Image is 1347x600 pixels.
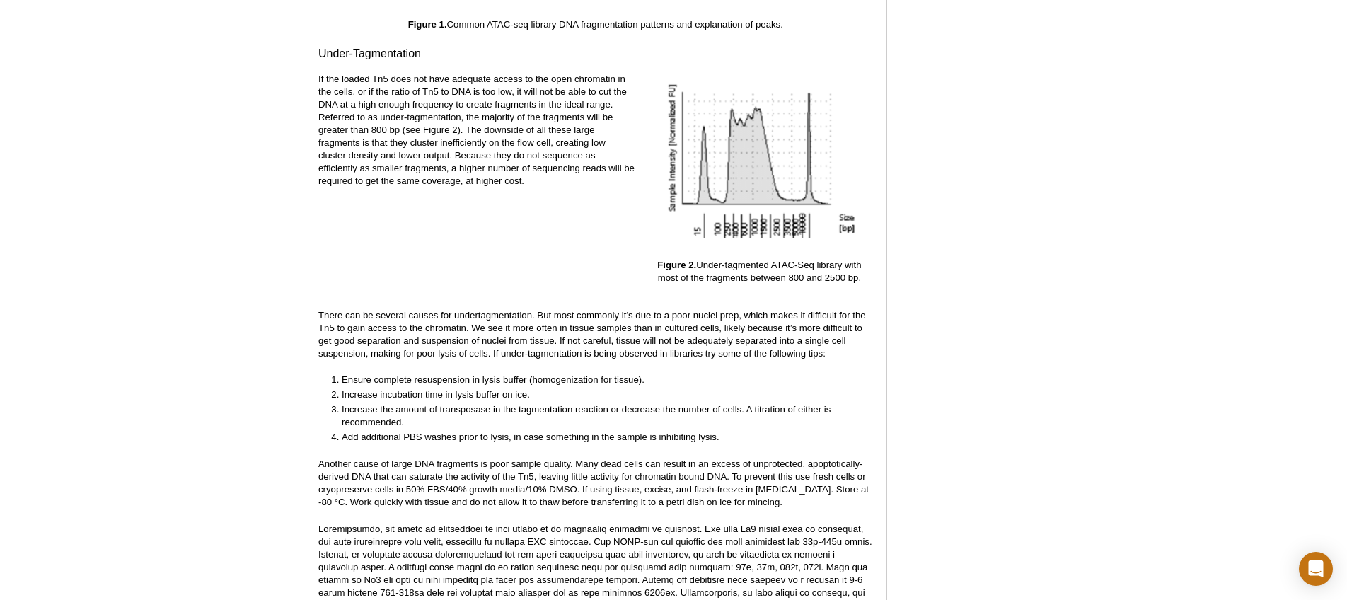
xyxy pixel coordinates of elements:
[342,388,859,401] li: Increase incubation time in lysis buffer on ice.
[318,458,872,509] p: Another cause of large DNA fragments is poor sample quality. Many dead cells can result in an exc...
[318,309,872,360] p: There can be several causes for undertagmentation. But most commonly it’s due to a poor nuclei pr...
[318,18,872,31] p: Common ATAC-seq library DNA fragmentation patterns and explanation of peaks.
[408,19,447,30] strong: Figure 1.
[1299,552,1333,586] div: Open Intercom Messenger
[342,374,859,386] li: Ensure complete resuspension in lysis buffer (homogenization for tissue).
[342,403,859,429] li: Increase the amount of transposase in the tagmentation reaction or decrease the number of cells. ...
[342,431,859,444] li: Add additional PBS washes prior to lysis, in case something in the sample is inhibiting lysis.
[318,73,635,187] p: If the loaded Tn5 does not have adequate access to the open chromatin in the cells, or if the rat...
[318,45,872,62] h3: Under-Tagmentation
[646,259,872,284] p: Under-tagmented ATAC-Seq library with most of the fragments between 800 and 2500 bp.
[653,73,865,241] img: Under-tagmented ATAC-Seq library
[657,260,696,270] strong: Figure 2.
